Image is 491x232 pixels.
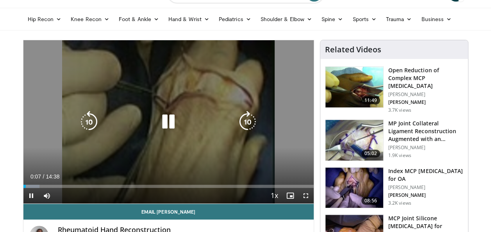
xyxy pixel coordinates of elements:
[388,184,463,191] p: [PERSON_NAME]
[325,67,383,107] img: 580de180-7839-4373-92e3-e4d97f44be0d.150x105_q85_crop-smart_upscale.jpg
[325,168,383,208] img: f95f7b35-9c69-4b29-8022-0b9af9a16fa5.150x105_q85_crop-smart_upscale.jpg
[30,173,41,180] span: 0:07
[361,96,380,104] span: 11:49
[46,173,59,180] span: 14:38
[325,66,463,113] a: 11:49 Open Reduction of Complex MCP [MEDICAL_DATA] [PERSON_NAME] [PERSON_NAME] 3.7K views
[388,120,463,143] h3: MP Joint Collateral Ligament Reconstruction Augmented with an Intern…
[164,11,214,27] a: Hand & Wrist
[214,11,256,27] a: Pediatrics
[39,188,55,203] button: Mute
[298,188,314,203] button: Fullscreen
[348,11,381,27] a: Sports
[43,173,45,180] span: /
[361,150,380,157] span: 05:02
[388,107,411,113] p: 3.7K views
[23,11,66,27] a: Hip Recon
[388,145,463,151] p: [PERSON_NAME]
[416,11,456,27] a: Business
[23,188,39,203] button: Pause
[388,200,411,206] p: 3.2K views
[388,192,463,198] p: [PERSON_NAME]
[256,11,317,27] a: Shoulder & Elbow
[388,91,463,98] p: [PERSON_NAME]
[282,188,298,203] button: Enable picture-in-picture mode
[388,66,463,90] h3: Open Reduction of Complex MCP [MEDICAL_DATA]
[325,120,463,161] a: 05:02 MP Joint Collateral Ligament Reconstruction Augmented with an Intern… [PERSON_NAME] 1.9K views
[325,45,381,54] h4: Related Videos
[361,197,380,205] span: 08:56
[325,120,383,161] img: 1ca37d0b-21ff-4894-931b-9015adee8fb8.150x105_q85_crop-smart_upscale.jpg
[267,188,282,203] button: Playback Rate
[66,11,114,27] a: Knee Recon
[23,40,314,204] video-js: Video Player
[114,11,164,27] a: Foot & Ankle
[388,167,463,183] h3: Index MCP [MEDICAL_DATA] for OA
[23,185,314,188] div: Progress Bar
[388,99,463,105] p: [PERSON_NAME]
[381,11,417,27] a: Trauma
[388,152,411,159] p: 1.9K views
[23,204,314,220] a: Email [PERSON_NAME]
[317,11,348,27] a: Spine
[325,167,463,209] a: 08:56 Index MCP [MEDICAL_DATA] for OA [PERSON_NAME] [PERSON_NAME] 3.2K views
